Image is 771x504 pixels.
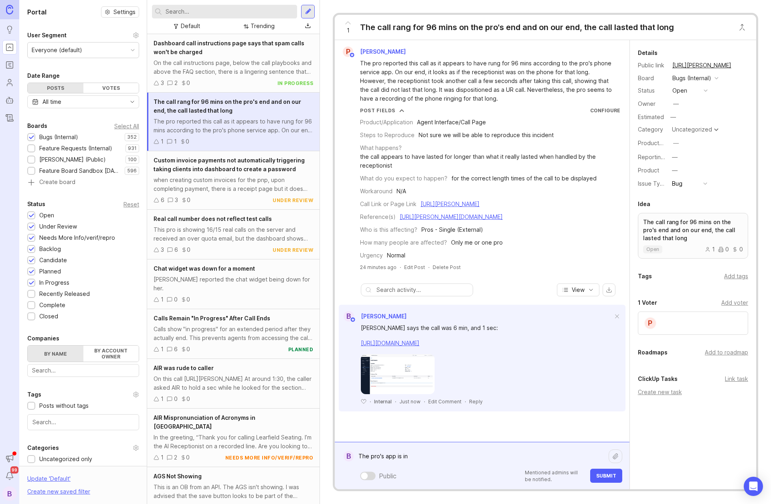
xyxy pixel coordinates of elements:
[154,59,313,76] div: On the call instructions page, below the call playbooks and above the FAQ section, there is a lin...
[360,213,396,221] div: Reference(s)
[379,471,397,481] div: Public
[2,40,17,55] a: Portal
[428,398,461,405] div: Edit Comment
[39,144,112,153] div: Feature Requests (Internal)
[39,301,65,310] div: Complete
[27,474,71,487] div: Update ' Default '
[27,121,47,131] div: Boards
[734,19,750,35] button: Close button
[2,93,17,107] a: Autopilot
[175,196,178,204] div: 3
[2,58,17,72] a: Roadmaps
[39,455,92,464] div: Uncategorized only
[344,311,354,322] div: B
[671,138,681,148] button: ProductboardID
[186,295,190,304] div: 0
[154,364,214,371] span: AIR was rude to caller
[174,345,178,354] div: 6
[27,179,139,186] a: Create board
[400,264,401,271] div: ·
[186,137,189,146] div: 0
[395,398,396,405] div: ·
[187,245,190,254] div: 0
[360,22,674,33] div: The call rang for 96 mins on the pro's end and on our end, the call lasted that long
[154,414,255,430] span: AIR Mispronunciation of Acronyms in [GEOGRAPHIC_DATA]
[638,199,650,209] div: Idea
[590,107,620,113] a: Configure
[161,137,164,146] div: 1
[557,283,599,296] button: View
[181,22,200,30] div: Default
[147,93,320,151] a: The call rang for 96 mins on the pro's end and on our end, the call lasted that longThe pro repor...
[186,453,190,462] div: 0
[27,7,47,17] h1: Portal
[39,312,58,321] div: Closed
[161,245,164,254] div: 3
[154,265,255,272] span: Chat widget was down for a moment
[424,398,425,405] div: ·
[360,48,406,55] span: [PERSON_NAME]
[638,213,748,259] a: The call rang for 96 mins on the pro's end and on our end, the call lasted that longopen100
[421,225,483,234] div: Pros - Single (External)
[525,469,585,483] p: Mentioned admins will be notified.
[27,390,41,399] div: Tags
[2,111,17,125] a: Changelog
[673,99,679,108] div: —
[638,154,681,160] label: Reporting Team
[154,315,270,322] span: Calls Remain "In Progress" After Call Ends
[347,26,350,35] span: 1
[376,285,469,294] input: Search activity...
[154,40,304,55] span: Dashboard call instructions page says that spam calls won't be charged
[638,348,668,357] div: Roadmaps
[28,346,83,362] label: By name
[154,176,313,193] div: when creating custom invoices for the pnp, upon completing payment, there is a receipt page but i...
[83,83,139,93] div: Votes
[83,346,139,362] label: By account owner
[638,125,666,134] div: Category
[638,180,667,187] label: Issue Type
[154,473,202,480] span: AGS Not Showing
[2,22,17,37] a: Ideas
[638,74,666,83] div: Board
[101,6,139,18] a: Settings
[113,8,136,16] span: Settings
[154,98,301,114] span: The call rang for 96 mins on the pro's end and on our end, the call lasted that long
[273,247,313,253] div: under review
[638,374,678,384] div: ClickUp Tasks
[161,345,164,354] div: 1
[590,469,622,483] button: Submit
[361,313,407,320] span: [PERSON_NAME]
[360,59,613,103] div: The pro reported this call as it appears to have rung for 96 mins according to the pro's phone se...
[672,127,712,132] div: Uncategorized
[39,155,106,164] div: [PERSON_NAME] (Public)
[360,264,397,271] a: 24 minutes ago
[161,295,164,304] div: 1
[417,118,486,127] div: Agent Interface/Call Page
[27,30,67,40] div: User Segment
[399,398,421,405] span: Just now
[638,114,664,120] div: Estimated
[638,48,658,58] div: Details
[451,238,503,247] div: Only me or one pro
[225,454,314,461] div: needs more info/verif/repro
[123,202,139,206] div: Reset
[161,453,164,462] div: 1
[186,79,190,87] div: 0
[360,238,447,247] div: How many people are affected?
[147,210,320,259] a: Real call number does not reflect test callsThis pro is showing 16/15 real calls on the server an...
[154,483,313,500] div: This is an OB from an API. The AGS isn't showing. I was advised that the save button looks to be ...
[360,118,413,127] div: Product/Application
[187,196,190,204] div: 0
[288,346,314,353] div: planned
[174,453,177,462] div: 2
[361,340,419,346] a: [URL][DOMAIN_NAME]
[27,443,59,453] div: Categories
[186,345,190,354] div: 0
[186,395,190,403] div: 0
[638,86,666,95] div: Status
[39,278,69,287] div: In Progress
[174,395,178,403] div: 0
[724,272,748,281] div: Add tags
[344,451,354,461] div: B
[147,359,320,409] a: AIR was rude to callerOn this call [URL][PERSON_NAME] At around 1:30, the caller asked AIR to hol...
